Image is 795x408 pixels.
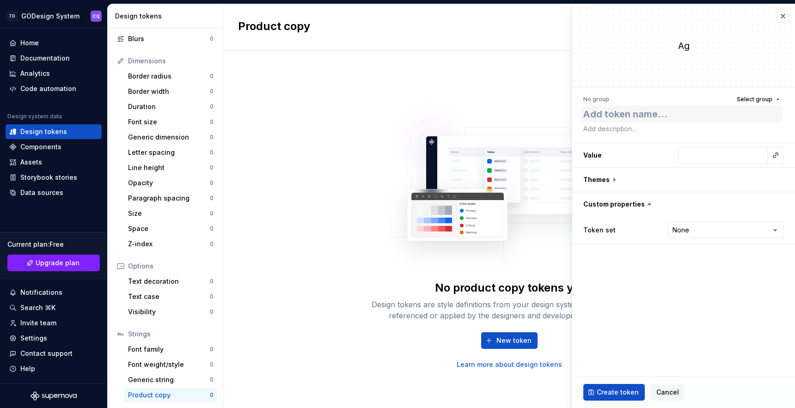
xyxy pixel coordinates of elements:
a: Storybook stories [6,170,102,185]
div: Blurs [128,34,210,43]
div: Product copy [128,390,210,400]
button: Search ⌘K [6,300,102,315]
div: Home [20,38,39,48]
div: Analytics [20,69,50,78]
div: Letter spacing [128,148,210,157]
span: New token [496,336,532,345]
div: 0 [210,164,214,171]
div: Data sources [20,188,63,197]
div: Invite team [20,318,56,328]
div: Design tokens [20,127,67,136]
div: No group [583,96,609,103]
div: Assets [20,158,42,167]
div: 0 [210,149,214,156]
a: Generic dimension0 [124,130,217,145]
div: Search ⌘K [20,303,55,312]
div: Storybook stories [20,173,77,182]
div: Z-index [128,239,210,249]
a: Analytics [6,66,102,81]
div: 0 [210,240,214,248]
div: Documentation [20,54,70,63]
a: Code automation [6,81,102,96]
div: Generic dimension [128,133,210,142]
a: Size0 [124,206,217,221]
button: New token [481,332,538,349]
div: Current plan : Free [7,240,100,249]
button: TDGODesign SystemCQ [2,6,105,26]
a: Settings [6,331,102,346]
div: Border width [128,87,210,96]
a: Home [6,36,102,50]
h2: Product copy [238,19,310,36]
a: Blurs0 [113,31,217,46]
div: Border radius [128,72,210,81]
a: Text decoration0 [124,274,217,289]
div: Font weight/style [128,360,210,369]
a: Invite team [6,316,102,330]
div: Opacity [128,178,210,188]
div: Font family [128,345,210,354]
a: Product copy0 [124,388,217,402]
a: Opacity0 [124,176,217,190]
div: Design tokens are style definitions from your design system, that can be easily referenced or app... [361,299,657,321]
div: Notifications [20,288,62,297]
div: 0 [210,210,214,217]
a: Font weight/style0 [124,357,217,372]
a: Components [6,140,102,154]
div: Code automation [20,84,76,93]
div: 0 [210,376,214,384]
a: Visibility0 [124,304,217,319]
a: Assets [6,155,102,170]
div: 0 [210,103,214,110]
a: Letter spacing0 [124,145,217,160]
div: Ag [572,39,795,52]
a: Border radius0 [124,69,217,84]
a: Duration0 [124,99,217,114]
div: 0 [210,195,214,202]
div: 0 [210,134,214,141]
button: Cancel [650,384,685,401]
div: 0 [210,179,214,187]
div: Size [128,209,210,218]
div: Text case [128,292,210,301]
div: 0 [210,361,214,368]
div: 0 [210,278,214,285]
a: Z-index0 [124,237,217,251]
div: Space [128,224,210,233]
button: Select group [733,93,784,106]
div: 0 [210,391,214,399]
div: Design tokens [115,12,219,21]
a: Space0 [124,221,217,236]
svg: Supernova Logo [31,391,77,401]
div: Paragraph spacing [128,194,210,203]
button: Create token [583,384,645,401]
div: TD [6,11,18,22]
div: Dimensions [128,56,214,66]
div: 0 [210,346,214,353]
a: Paragraph spacing0 [124,191,217,206]
div: 0 [210,118,214,126]
div: Generic string [128,375,210,384]
a: Design tokens [6,124,102,139]
span: Create token [597,388,639,397]
div: GODesign System [21,12,79,21]
div: Line height [128,163,210,172]
a: Learn more about design tokens [457,360,562,369]
div: No product copy tokens yet [435,280,584,295]
div: CQ [92,12,100,20]
div: Help [20,364,35,373]
div: Duration [128,102,210,111]
div: 0 [210,73,214,80]
div: Design system data [7,113,62,120]
a: Border width0 [124,84,217,99]
button: Help [6,361,102,376]
div: Text decoration [128,277,210,286]
div: Visibility [128,307,210,317]
div: Components [20,142,61,152]
span: Select group [737,96,772,103]
div: 0 [210,35,214,43]
a: Text case0 [124,289,217,304]
a: Data sources [6,185,102,200]
button: Contact support [6,346,102,361]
